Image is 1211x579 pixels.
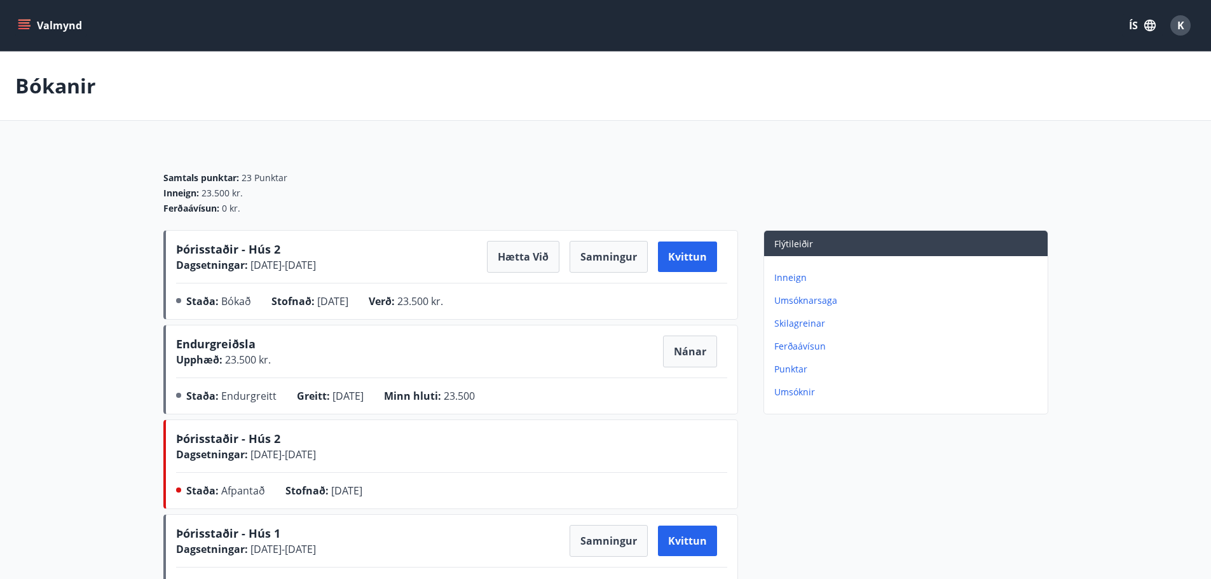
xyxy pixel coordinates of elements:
[221,389,277,403] span: Endurgreitt
[222,353,271,367] span: 23.500 kr.
[186,294,219,308] span: Staða :
[222,202,240,215] span: 0 kr.
[317,294,348,308] span: [DATE]
[202,187,243,200] span: 23.500 kr.
[221,484,265,498] span: Afpantað
[570,241,648,273] button: Samningur
[163,172,239,184] span: Samtals punktar :
[774,238,813,250] span: Flýtileiðir
[176,447,248,461] span: Dagsetningar :
[186,389,219,403] span: Staða :
[1177,18,1184,32] span: K
[397,294,443,308] span: 23.500 kr.
[444,389,475,403] span: 23.500
[1122,14,1163,37] button: ÍS
[248,542,316,556] span: [DATE] - [DATE]
[15,14,87,37] button: menu
[774,363,1043,376] p: Punktar
[186,484,219,498] span: Staða :
[369,294,395,308] span: Verð :
[242,172,287,184] span: 23 Punktar
[176,242,280,257] span: Þórisstaðir - Hús 2
[331,484,362,498] span: [DATE]
[774,317,1043,330] p: Skilagreinar
[384,389,441,403] span: Minn hluti :
[176,431,280,446] span: Þórisstaðir - Hús 2
[176,353,222,367] span: Upphæð :
[658,242,717,272] button: Kvittun
[774,386,1043,398] p: Umsóknir
[1165,10,1196,41] button: K
[271,294,315,308] span: Stofnað :
[285,484,329,498] span: Stofnað :
[774,271,1043,284] p: Inneign
[163,187,199,200] span: Inneign :
[163,202,219,215] span: Ferðaávísun :
[570,525,648,557] button: Samningur
[658,526,717,556] button: Kvittun
[176,542,248,556] span: Dagsetningar :
[248,447,316,461] span: [DATE] - [DATE]
[774,340,1043,353] p: Ferðaávísun
[297,389,330,403] span: Greitt :
[15,72,96,100] p: Bókanir
[176,258,248,272] span: Dagsetningar :
[221,294,251,308] span: Bókað
[487,241,559,273] button: Hætta við
[176,336,256,357] span: Endurgreiðsla
[248,258,316,272] span: [DATE] - [DATE]
[176,526,280,541] span: Þórisstaðir - Hús 1
[332,389,364,403] span: [DATE]
[774,294,1043,307] p: Umsóknarsaga
[663,336,717,367] button: Nánar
